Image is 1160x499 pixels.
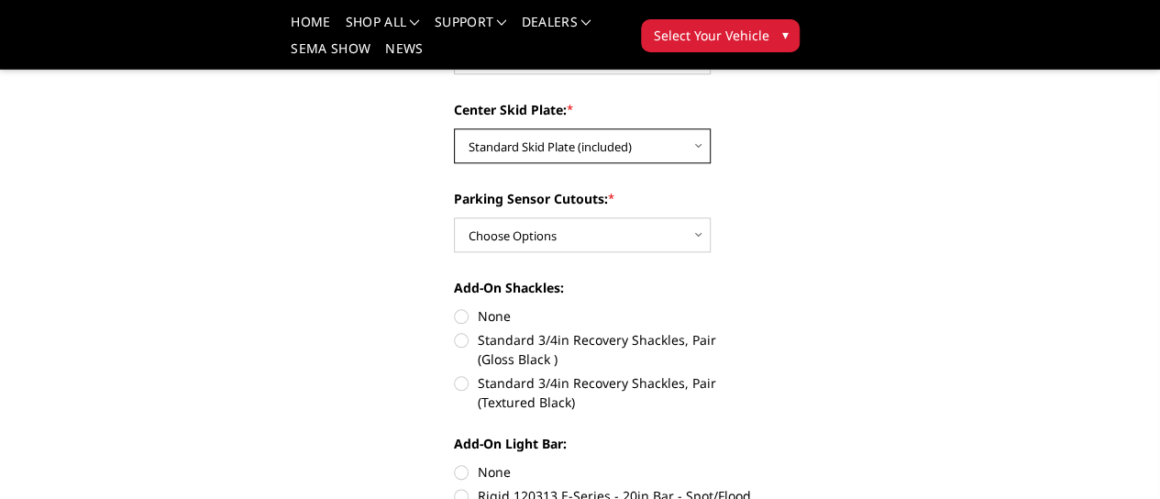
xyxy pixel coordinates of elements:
[454,462,752,482] label: None
[641,19,800,52] button: Select Your Vehicle
[454,306,752,326] label: None
[781,25,788,44] span: ▾
[454,100,752,119] label: Center Skid Plate:
[454,330,752,369] label: Standard 3/4in Recovery Shackles, Pair (Gloss Black )
[454,434,752,453] label: Add-On Light Bar:
[1068,411,1160,499] iframe: Chat Widget
[454,189,752,208] label: Parking Sensor Cutouts:
[346,16,420,42] a: shop all
[291,16,330,42] a: Home
[291,42,370,69] a: SEMA Show
[522,16,591,42] a: Dealers
[653,26,768,45] span: Select Your Vehicle
[454,373,752,412] label: Standard 3/4in Recovery Shackles, Pair (Textured Black)
[385,42,423,69] a: News
[435,16,507,42] a: Support
[454,278,752,297] label: Add-On Shackles:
